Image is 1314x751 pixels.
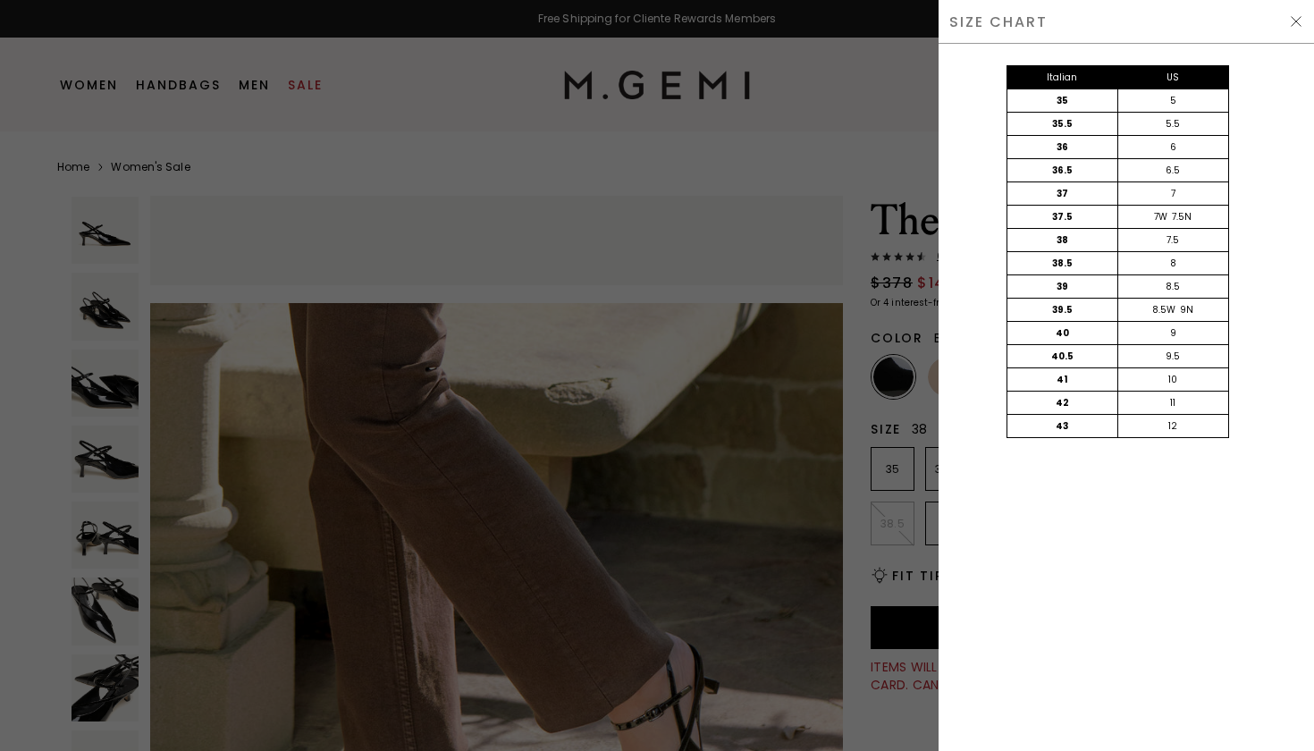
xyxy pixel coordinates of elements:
[1152,303,1175,317] div: 8.5W
[1117,229,1228,251] div: 7.5
[1007,136,1118,158] div: 36
[1007,368,1118,391] div: 41
[1007,113,1118,135] div: 35.5
[1117,182,1228,205] div: 7
[1172,210,1192,224] div: 7.5N
[1117,136,1228,158] div: 6
[1117,275,1228,298] div: 8.5
[1117,368,1228,391] div: 10
[1154,210,1167,224] div: 7W
[1007,206,1118,228] div: 37.5
[1117,66,1228,89] div: US
[1007,299,1118,321] div: 39.5
[1117,322,1228,344] div: 9
[1007,182,1118,205] div: 37
[1117,415,1228,437] div: 12
[1117,113,1228,135] div: 5.5
[1007,89,1118,112] div: 35
[1289,14,1303,29] img: Hide Drawer
[1007,252,1118,274] div: 38.5
[1117,89,1228,112] div: 5
[1007,229,1118,251] div: 38
[1007,392,1118,414] div: 42
[1007,322,1118,344] div: 40
[1117,392,1228,414] div: 11
[1117,345,1228,367] div: 9.5
[1007,345,1118,367] div: 40.5
[1007,415,1118,437] div: 43
[1180,303,1193,317] div: 9N
[1117,159,1228,181] div: 6.5
[1007,159,1118,181] div: 36.5
[1117,252,1228,274] div: 8
[1007,275,1118,298] div: 39
[1007,66,1118,89] div: Italian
